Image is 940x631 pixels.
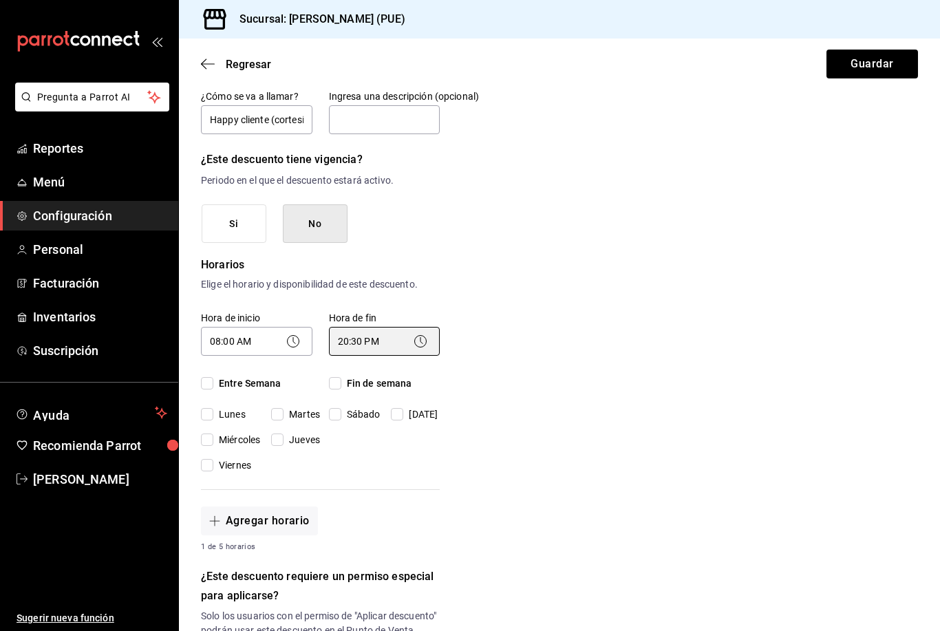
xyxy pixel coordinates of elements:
label: Hora de inicio [201,312,312,322]
span: Viernes [213,458,251,473]
div: 20:30 PM [329,327,440,356]
span: Sugerir nueva función [17,611,167,625]
span: Inventarios [33,308,167,326]
span: Martes [284,407,320,422]
span: 1 de 5 horarios [201,541,440,553]
span: Entre Semana [213,376,281,391]
span: Fin de semana [341,376,412,391]
div: 08:00 AM [201,327,312,356]
span: Recomienda Parrot [33,436,167,455]
button: Agregar horario [201,506,318,535]
button: open_drawer_menu [151,36,162,47]
button: No [283,204,348,244]
span: Menú [33,173,167,191]
span: [DATE] [403,407,438,422]
span: Regresar [226,58,271,71]
span: Miércoles [213,433,260,447]
p: Horarios [201,257,440,273]
a: Pregunta a Parrot AI [10,100,169,114]
span: Jueves [284,433,320,447]
p: Elige el horario y disponibilidad de este descuento. [201,277,440,292]
label: Ingresa una descripción (opcional) [329,92,440,101]
span: Reportes [33,139,167,158]
p: Periodo en el que el descuento estará activo. [201,173,440,188]
span: Facturación [33,274,167,292]
button: Si [202,204,266,244]
label: ¿Cómo se va a llamar? [201,92,312,101]
span: Configuración [33,206,167,225]
button: Guardar [826,50,918,78]
span: [PERSON_NAME] [33,470,167,489]
button: Regresar [201,58,271,71]
span: Lunes [213,407,246,422]
span: Ayuda [33,405,149,421]
h6: ¿Este descuento requiere un permiso especial para aplicarse? [201,567,440,606]
button: Pregunta a Parrot AI [15,83,169,111]
span: Pregunta a Parrot AI [37,90,148,105]
label: Hora de fin [329,312,440,322]
span: Sábado [341,407,381,422]
h6: ¿Este descuento tiene vigencia? [201,150,440,169]
span: Personal [33,240,167,259]
span: Suscripción [33,341,167,360]
h3: Sucursal: [PERSON_NAME] (PUE) [228,11,405,28]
